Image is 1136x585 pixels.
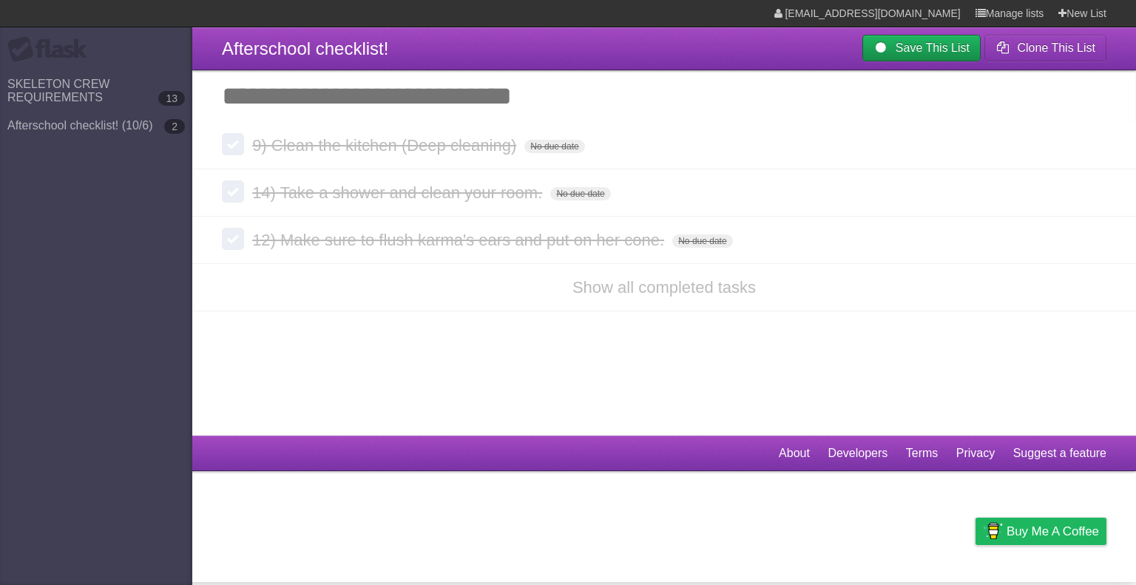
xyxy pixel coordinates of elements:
span: No due date [550,187,610,200]
span: 9) Clean the kitchen (Deep cleaning) [252,136,520,155]
div: Flask [7,36,96,63]
span: No due date [524,140,584,153]
a: Save This List [862,35,981,61]
span: Afterschool checklist! [222,38,388,58]
b: 2 [164,119,185,134]
button: Clone This List [984,35,1106,61]
span: 14) Take a shower and clean your room. [252,183,546,202]
span: No due date [672,234,732,248]
b: Clone This List [1017,41,1095,54]
b: Save This List [896,41,970,54]
label: Done [222,180,244,203]
a: Show all completed tasks [572,278,756,297]
label: Done [222,228,244,250]
span: 12) Make sure to flush karma's ears and put on her cone. [252,231,668,249]
b: 13 [158,91,185,106]
label: Done [222,133,244,155]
